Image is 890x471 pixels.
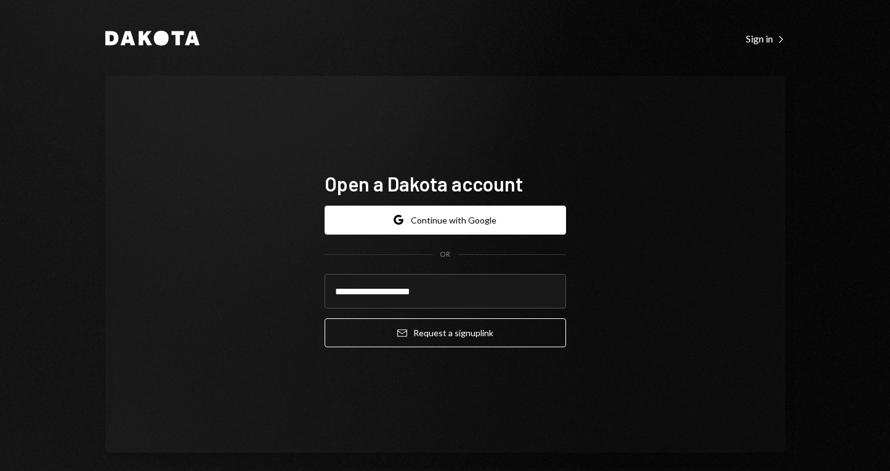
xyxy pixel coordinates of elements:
[325,171,566,196] h1: Open a Dakota account
[746,33,785,45] div: Sign in
[440,249,450,260] div: OR
[325,206,566,235] button: Continue with Google
[325,318,566,347] button: Request a signuplink
[746,31,785,45] a: Sign in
